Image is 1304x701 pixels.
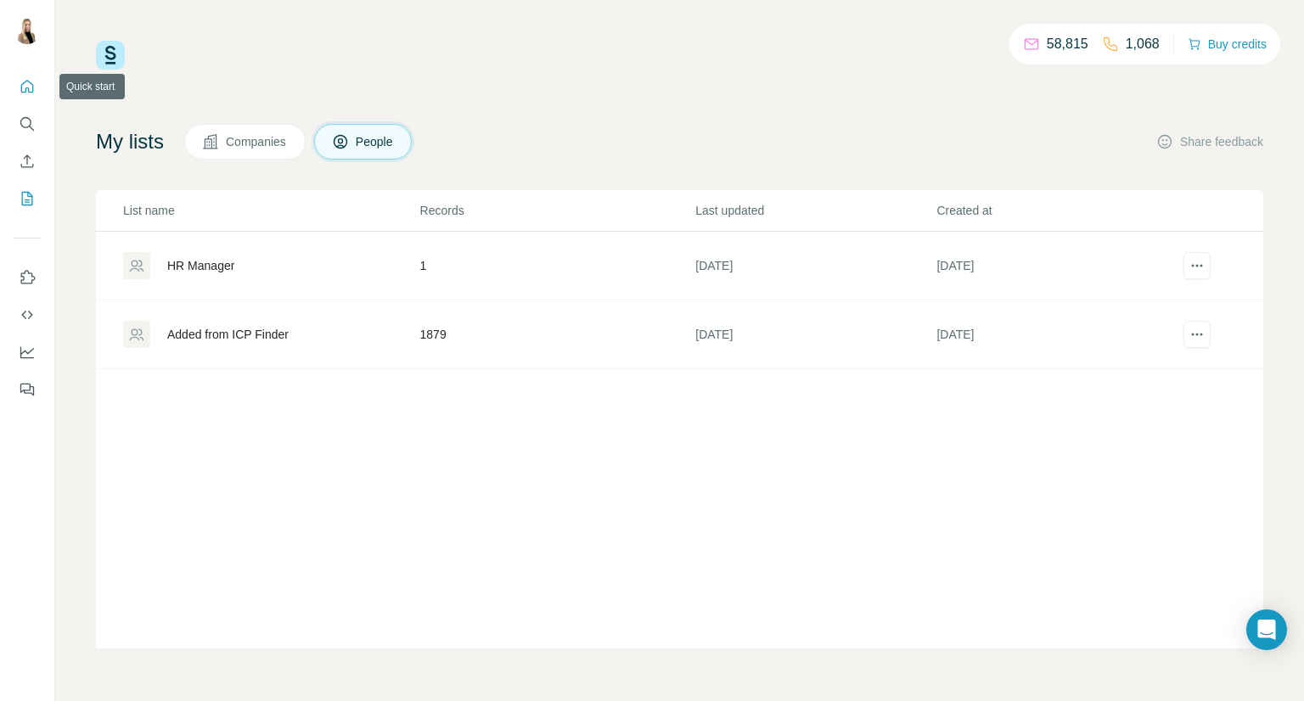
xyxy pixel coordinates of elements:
[167,257,234,274] div: HR Manager
[1188,32,1267,56] button: Buy credits
[420,202,694,219] p: Records
[14,183,41,214] button: My lists
[123,202,419,219] p: List name
[694,232,936,300] td: [DATE]
[14,17,41,44] img: Avatar
[167,326,289,343] div: Added from ICP Finder
[96,128,164,155] h4: My lists
[14,109,41,139] button: Search
[1156,133,1263,150] button: Share feedback
[1183,252,1211,279] button: actions
[1126,34,1160,54] p: 1,068
[14,146,41,177] button: Enrich CSV
[14,262,41,293] button: Use Surfe on LinkedIn
[936,232,1177,300] td: [DATE]
[419,232,695,300] td: 1
[96,41,125,70] img: Surfe Logo
[14,71,41,102] button: Quick start
[1246,609,1287,650] div: Open Intercom Messenger
[14,374,41,405] button: Feedback
[694,300,936,369] td: [DATE]
[226,133,288,150] span: Companies
[1047,34,1088,54] p: 58,815
[14,337,41,367] button: Dashboard
[936,202,1176,219] p: Created at
[936,300,1177,369] td: [DATE]
[1183,321,1211,348] button: actions
[14,300,41,330] button: Use Surfe API
[356,133,395,150] span: People
[419,300,695,369] td: 1879
[695,202,935,219] p: Last updated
